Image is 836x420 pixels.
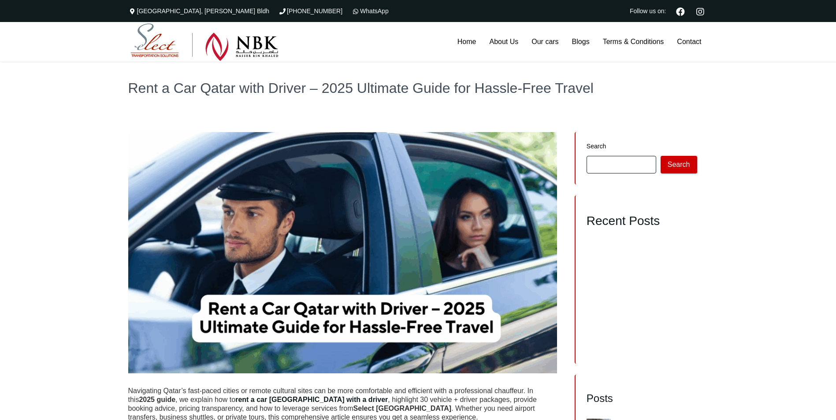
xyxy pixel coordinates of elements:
[670,22,708,62] a: Contact
[587,287,690,306] a: Unlock Comfort & Space: Rent the Maxus G10 in [GEOGRAPHIC_DATA] [DATE]!
[673,6,688,16] a: Facebook
[693,6,708,16] a: Instagram
[351,7,389,15] a: WhatsApp
[587,259,689,284] a: Unlock Stress-Free Travel with the #1 Car Rental Service in [GEOGRAPHIC_DATA] – Your Complete Sel...
[483,22,525,62] a: About Us
[128,81,708,95] h1: Rent a Car Qatar with Driver – 2025 Ultimate Guide for Hassle‑Free Travel
[596,22,671,62] a: Terms & Conditions
[130,23,279,61] img: Select Rent a Car
[278,7,342,15] a: [PHONE_NUMBER]
[353,405,452,412] strong: Select [GEOGRAPHIC_DATA]
[587,309,694,328] a: Ultimate Stress‑Free Guide: Car Rental [GEOGRAPHIC_DATA] with Select Rent a Car
[451,22,483,62] a: Home
[587,331,690,344] a: Rent a Car Qatar with Driver – 2025 Ultimate Guide for Hassle‑Free Travel
[587,214,697,228] h2: Recent Posts
[139,396,175,403] strong: 2025 guide
[587,237,696,256] a: Conquer Every Journey with the Best SUV Rental in [GEOGRAPHIC_DATA] – Your Complete Select Rent a...
[128,132,557,373] img: Rent a Car Qatar with Driver – Effortless & Affordable 2025 Guide
[565,22,596,62] a: Blogs
[587,143,697,149] label: Search
[661,156,697,173] button: Search
[587,392,697,405] h3: Posts
[525,22,565,62] a: Our cars
[235,396,388,403] a: rent a car [GEOGRAPHIC_DATA] with a driver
